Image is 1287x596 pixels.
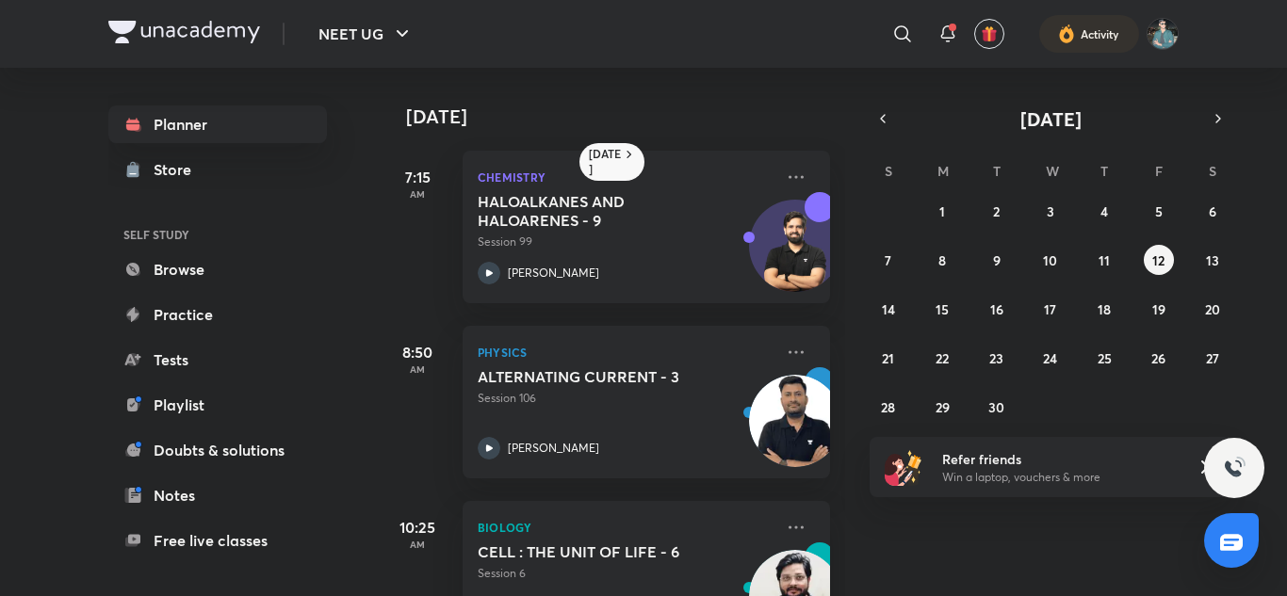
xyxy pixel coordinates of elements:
button: September 29, 2025 [927,392,957,422]
img: referral [885,448,922,486]
abbr: September 16, 2025 [990,300,1003,318]
abbr: September 11, 2025 [1099,251,1110,269]
abbr: September 7, 2025 [885,251,891,269]
button: September 16, 2025 [982,294,1012,324]
a: Notes [108,476,327,514]
abbr: September 22, 2025 [936,349,949,367]
abbr: September 19, 2025 [1152,300,1165,318]
h6: Refer friends [942,449,1174,469]
abbr: September 17, 2025 [1044,300,1056,318]
div: Store [154,158,203,181]
a: Playlist [108,386,327,424]
img: Avatar [750,210,840,300]
button: September 4, 2025 [1089,196,1119,226]
abbr: September 12, 2025 [1152,251,1165,269]
button: September 22, 2025 [927,343,957,373]
button: September 13, 2025 [1197,245,1228,275]
p: AM [380,363,455,375]
img: Company Logo [108,21,260,43]
a: Practice [108,296,327,333]
button: September 11, 2025 [1089,245,1119,275]
button: avatar [974,19,1004,49]
p: AM [380,188,455,200]
abbr: Monday [937,162,949,180]
h5: 8:50 [380,341,455,363]
abbr: September 8, 2025 [938,251,946,269]
abbr: Sunday [885,162,892,180]
button: September 18, 2025 [1089,294,1119,324]
abbr: September 20, 2025 [1205,300,1220,318]
button: September 19, 2025 [1144,294,1174,324]
abbr: Saturday [1209,162,1216,180]
abbr: September 6, 2025 [1209,202,1216,220]
button: September 14, 2025 [873,294,904,324]
abbr: Friday [1155,162,1163,180]
a: Company Logo [108,21,260,48]
abbr: September 1, 2025 [939,202,945,220]
abbr: Thursday [1100,162,1108,180]
p: AM [380,539,455,550]
abbr: September 13, 2025 [1206,251,1219,269]
abbr: September 26, 2025 [1151,349,1165,367]
button: September 3, 2025 [1035,196,1066,226]
button: September 21, 2025 [873,343,904,373]
button: September 2, 2025 [982,196,1012,226]
button: September 6, 2025 [1197,196,1228,226]
p: Physics [478,341,774,363]
abbr: September 9, 2025 [993,251,1001,269]
abbr: Wednesday [1046,162,1059,180]
button: September 28, 2025 [873,392,904,422]
button: September 12, 2025 [1144,245,1174,275]
button: September 10, 2025 [1035,245,1066,275]
button: NEET UG [307,15,425,53]
button: September 24, 2025 [1035,343,1066,373]
p: Win a laptop, vouchers & more [942,469,1174,486]
abbr: September 18, 2025 [1098,300,1111,318]
button: September 9, 2025 [982,245,1012,275]
h4: [DATE] [406,105,849,128]
button: September 25, 2025 [1089,343,1119,373]
span: [DATE] [1020,106,1082,132]
button: September 8, 2025 [927,245,957,275]
p: Biology [478,516,774,539]
p: Session 99 [478,234,774,250]
abbr: September 27, 2025 [1206,349,1219,367]
p: [PERSON_NAME] [508,440,599,457]
button: September 1, 2025 [927,196,957,226]
abbr: September 14, 2025 [882,300,895,318]
abbr: September 29, 2025 [936,398,950,416]
h5: 7:15 [380,166,455,188]
abbr: September 23, 2025 [989,349,1003,367]
abbr: September 21, 2025 [882,349,894,367]
abbr: September 15, 2025 [936,300,949,318]
abbr: September 5, 2025 [1155,202,1163,220]
a: Planner [108,105,327,143]
img: avatar [981,25,998,42]
h5: CELL : THE UNIT OF LIFE - 6 [478,542,712,561]
a: Tests [108,341,327,379]
button: September 17, 2025 [1035,294,1066,324]
h5: 10:25 [380,516,455,539]
abbr: September 2, 2025 [993,202,1000,220]
a: Free live classes [108,522,327,559]
abbr: September 3, 2025 [1047,202,1054,220]
p: [PERSON_NAME] [508,265,599,282]
a: Browse [108,250,327,288]
abbr: Tuesday [993,162,1001,180]
abbr: September 30, 2025 [988,398,1004,416]
h5: HALOALKANES AND HALOARENES - 9 [478,192,712,230]
a: Store [108,151,327,188]
abbr: September 28, 2025 [881,398,895,416]
button: September 5, 2025 [1144,196,1174,226]
abbr: September 24, 2025 [1043,349,1057,367]
p: Session 106 [478,390,774,407]
button: September 26, 2025 [1144,343,1174,373]
abbr: September 4, 2025 [1100,202,1108,220]
h6: [DATE] [589,147,622,177]
p: Chemistry [478,166,774,188]
abbr: September 10, 2025 [1043,251,1057,269]
img: Nitin Ahirwar [1147,18,1179,50]
button: September 20, 2025 [1197,294,1228,324]
img: ttu [1223,457,1246,479]
button: September 30, 2025 [982,392,1012,422]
